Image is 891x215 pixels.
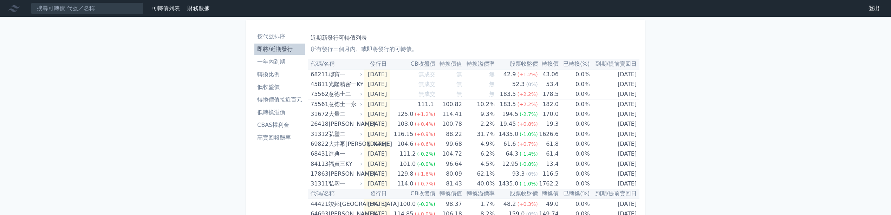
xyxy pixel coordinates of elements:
[187,5,210,12] a: 財務數據
[501,159,520,169] div: 12.95
[329,159,361,169] div: 福貞三KY
[311,159,327,169] div: 84113
[364,159,390,169] td: [DATE]
[415,181,435,187] span: (+0.7%)
[329,169,361,179] div: [PERSON_NAME]
[364,189,390,199] th: 發行日
[526,171,538,177] span: (0%)
[590,59,639,69] th: 到期/提前賣回日
[456,91,462,97] span: 無
[489,91,495,97] span: 無
[396,109,415,119] div: 125.0
[311,79,327,89] div: 45811
[489,71,495,78] span: 無
[501,109,520,119] div: 194.5
[559,129,590,139] td: 0.0%
[311,34,637,42] h1: 近期新發行可轉債列表
[489,81,495,87] span: 無
[31,2,143,14] input: 搜尋可轉債 代號／名稱
[559,139,590,149] td: 0.0%
[538,149,559,159] td: 61.4
[511,79,526,89] div: 52.3
[462,59,495,69] th: 轉換溢價率
[538,139,559,149] td: 61.8
[559,119,590,129] td: 0.0%
[538,169,559,179] td: 116.5
[495,189,538,199] th: 股票收盤價
[495,59,538,69] th: 股票收盤價
[254,70,305,79] li: 轉換比例
[559,69,590,79] td: 0.0%
[590,169,639,179] td: [DATE]
[517,102,538,107] span: (+2.2%)
[462,119,495,129] td: 2.2%
[590,159,639,169] td: [DATE]
[392,129,415,139] div: 116.15
[329,129,361,139] div: 弘塑二
[254,94,305,105] a: 轉換價值接近百元
[502,199,518,209] div: 48.2
[456,81,462,87] span: 無
[329,199,361,209] div: 竣邦[GEOGRAPHIC_DATA]
[435,159,462,169] td: 96.64
[254,45,305,53] li: 即將/近期發行
[364,129,390,139] td: [DATE]
[329,109,361,119] div: 大量二
[364,149,390,159] td: [DATE]
[520,161,538,167] span: (-0.8%)
[517,121,538,127] span: (+0.8%)
[559,149,590,159] td: 0.0%
[590,109,639,119] td: [DATE]
[415,131,435,137] span: (+0.9%)
[415,171,435,177] span: (+1.6%)
[559,79,590,89] td: 0.0%
[538,69,559,79] td: 43.06
[504,149,520,159] div: 64.3
[329,89,361,99] div: 意德士二
[559,89,590,99] td: 0.0%
[417,201,435,207] span: (-0.2%)
[364,59,390,69] th: 發行日
[497,179,520,189] div: 1435.0
[590,139,639,149] td: [DATE]
[311,119,327,129] div: 26418
[364,109,390,119] td: [DATE]
[538,79,559,89] td: 53.4
[559,189,590,199] th: 已轉換(%)
[462,179,495,189] td: 40.0%
[499,119,518,129] div: 19.45
[398,159,417,169] div: 101.0
[254,121,305,129] li: CBAS權利金
[364,139,390,149] td: [DATE]
[254,83,305,91] li: 低收盤價
[415,141,435,147] span: (+0.6%)
[559,59,590,69] th: 已轉換(%)
[590,179,639,189] td: [DATE]
[311,70,327,79] div: 68211
[311,45,637,53] p: 所有發行三個月內、或即將發行的可轉債。
[863,3,885,14] a: 登出
[254,58,305,66] li: 一年內到期
[462,139,495,149] td: 4.9%
[520,151,538,157] span: (-1.4%)
[435,169,462,179] td: 80.09
[254,32,305,41] li: 按代號排序
[435,109,462,119] td: 114.41
[329,70,361,79] div: 聯寶一
[254,108,305,117] li: 低轉換溢價
[364,89,390,99] td: [DATE]
[417,161,435,167] span: (-0.0%)
[590,149,639,159] td: [DATE]
[590,79,639,89] td: [DATE]
[311,179,327,189] div: 31311
[435,179,462,189] td: 81.43
[462,99,495,110] td: 10.2%
[311,149,327,159] div: 68431
[254,69,305,80] a: 轉換比例
[497,129,520,139] div: 1435.0
[311,109,327,119] div: 31672
[502,70,518,79] div: 42.9
[590,69,639,79] td: [DATE]
[456,71,462,78] span: 無
[559,159,590,169] td: 0.0%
